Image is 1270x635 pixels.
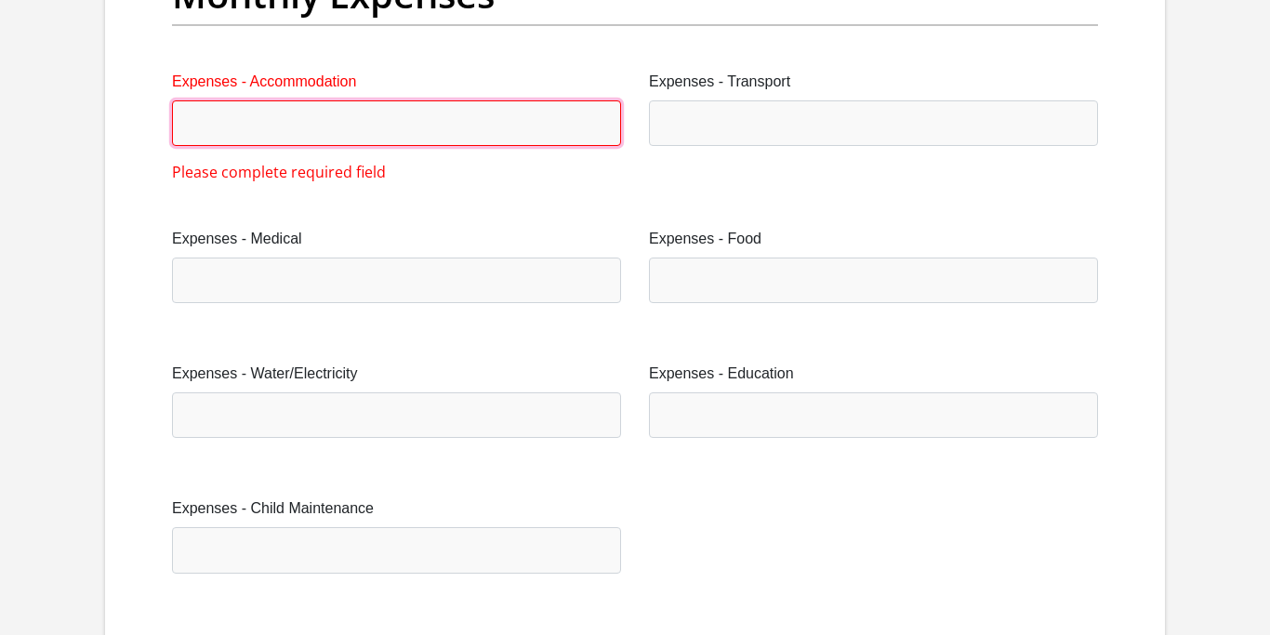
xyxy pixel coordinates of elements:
[172,228,621,250] label: Expenses - Medical
[172,100,621,146] input: Expenses - Accommodation
[172,527,621,573] input: Expenses - Child Maintenance
[649,71,1098,93] label: Expenses - Transport
[649,100,1098,146] input: Expenses - Transport
[172,497,621,520] label: Expenses - Child Maintenance
[649,392,1098,438] input: Expenses - Education
[172,161,386,183] span: Please complete required field
[649,363,1098,385] label: Expenses - Education
[172,71,621,93] label: Expenses - Accommodation
[172,363,621,385] label: Expenses - Water/Electricity
[172,258,621,303] input: Expenses - Medical
[649,228,1098,250] label: Expenses - Food
[649,258,1098,303] input: Expenses - Food
[172,392,621,438] input: Expenses - Water/Electricity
